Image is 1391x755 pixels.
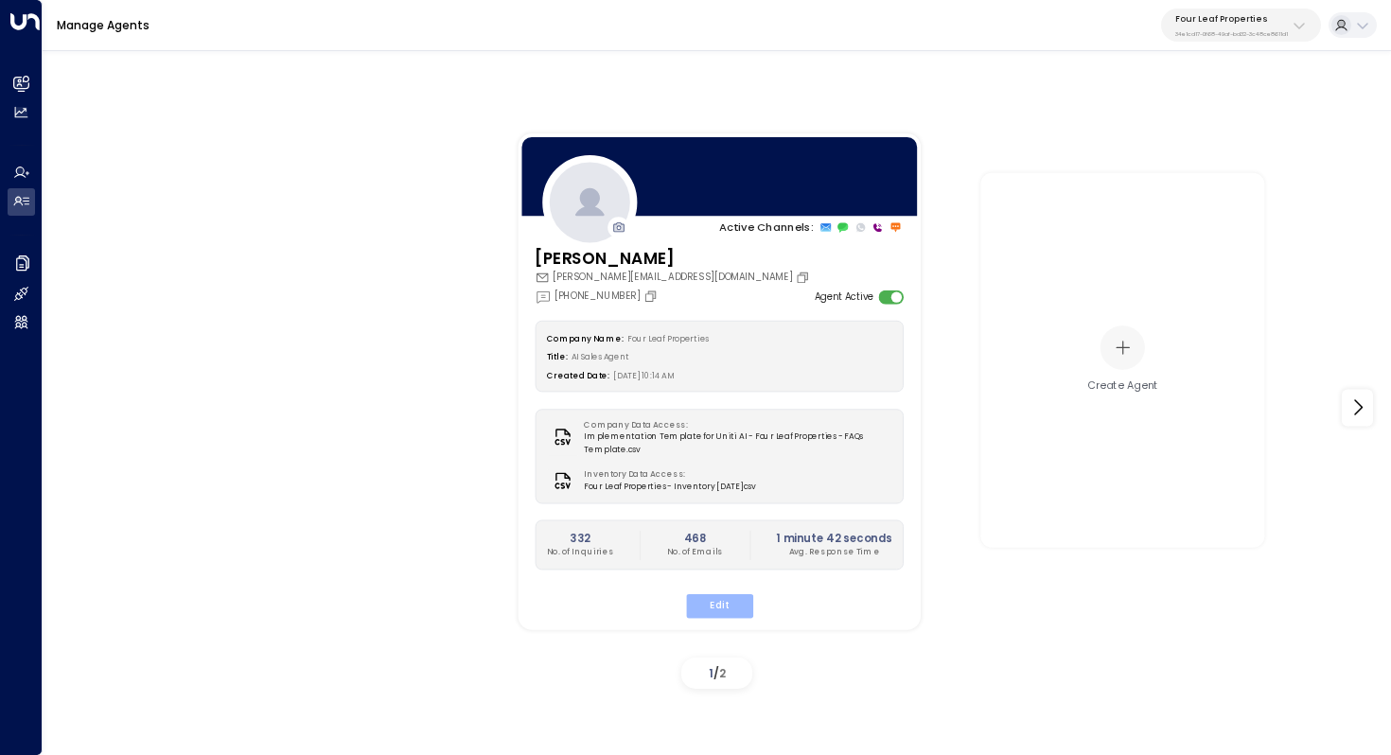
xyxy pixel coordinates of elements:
[643,289,661,303] button: Copy
[776,546,892,558] p: Avg. Response Time
[814,290,872,304] label: Agent Active
[1175,13,1288,25] p: Four Leaf Properties
[627,333,709,343] span: Four Leaf Properties
[571,352,628,362] span: AI Sales Agent
[719,219,813,235] p: Active Channels:
[666,546,723,558] p: No. of Emails
[57,17,150,33] a: Manage Agents
[584,419,885,431] label: Company Data Access:
[1161,9,1321,42] button: Four Leaf Properties34e1cd17-0f68-49af-bd32-3c48ce8611d1
[795,270,813,284] button: Copy
[719,665,726,681] span: 2
[613,371,675,381] span: [DATE] 10:14 AM
[709,665,713,681] span: 1
[546,333,623,343] label: Company Name:
[1087,378,1158,394] div: Create Agent
[546,352,567,362] label: Title:
[1175,30,1288,38] p: 34e1cd17-0f68-49af-bd32-3c48ce8611d1
[685,593,752,618] button: Edit
[584,431,892,456] span: Implementation Template for Uniti AI - Four Leaf Properties - FAQs Template.csv
[681,658,752,689] div: /
[535,270,813,284] div: [PERSON_NAME][EMAIL_ADDRESS][DOMAIN_NAME]
[535,288,660,304] div: [PHONE_NUMBER]
[535,246,813,271] h3: [PERSON_NAME]
[546,546,613,558] p: No. of Inquiries
[584,481,755,493] span: Four Leaf Properties - Inventory [DATE]csv
[666,530,723,546] h2: 468
[584,468,748,481] label: Inventory Data Access:
[546,530,613,546] h2: 332
[776,530,892,546] h2: 1 minute 42 seconds
[546,371,608,381] label: Created Date:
